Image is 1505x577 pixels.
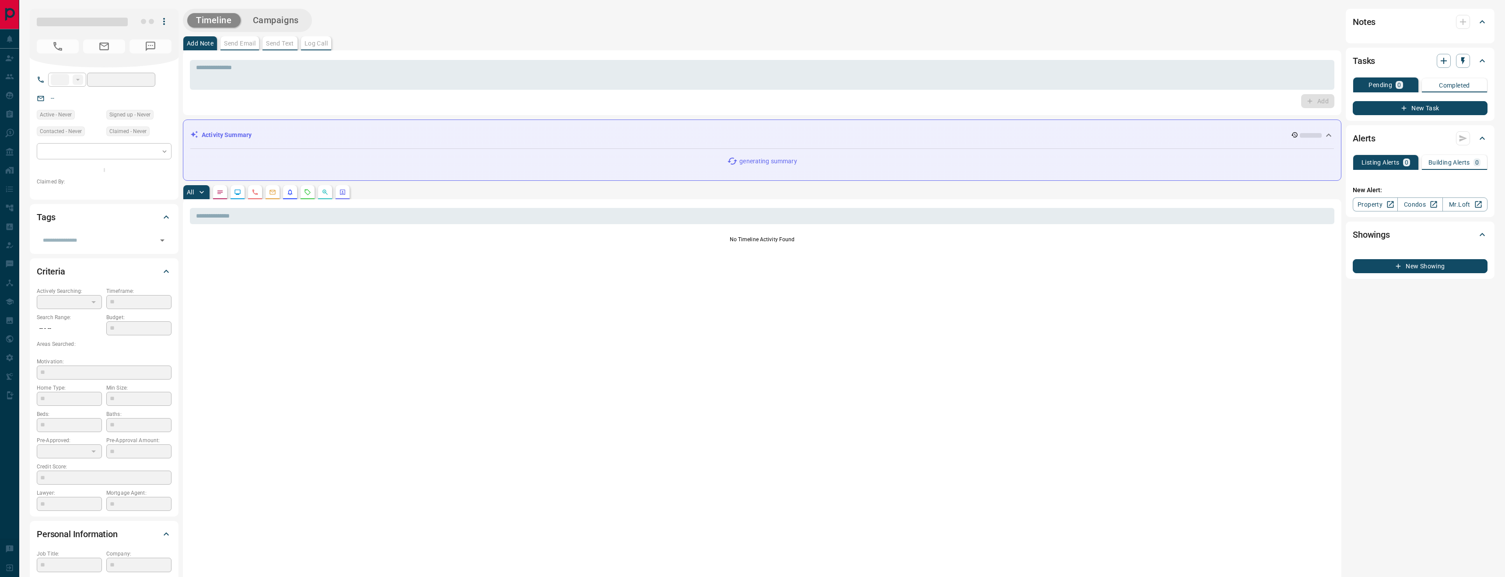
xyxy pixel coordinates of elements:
p: Listing Alerts [1361,159,1400,165]
h2: Criteria [37,264,65,278]
svg: Opportunities [322,189,329,196]
button: New Task [1353,101,1487,115]
svg: Notes [217,189,224,196]
button: Campaigns [244,13,308,28]
button: Timeline [187,13,241,28]
a: Mr.Loft [1442,197,1487,211]
span: Signed up - Never [109,110,150,119]
p: 0 [1475,159,1479,165]
p: Lawyer: [37,489,102,497]
p: Home Type: [37,384,102,392]
p: 0 [1397,82,1401,88]
svg: Calls [252,189,259,196]
p: Job Title: [37,550,102,558]
p: Building Alerts [1428,159,1470,165]
svg: Listing Alerts [287,189,294,196]
div: Personal Information [37,524,171,545]
svg: Emails [269,189,276,196]
h2: Personal Information [37,527,118,541]
svg: Lead Browsing Activity [234,189,241,196]
p: generating summary [739,157,797,166]
h2: Showings [1353,228,1390,242]
p: Pre-Approved: [37,436,102,444]
button: New Showing [1353,259,1487,273]
h2: Tasks [1353,54,1375,68]
p: -- - -- [37,321,102,336]
p: 0 [1405,159,1408,165]
svg: Agent Actions [339,189,346,196]
button: Open [156,234,168,246]
span: No Email [83,39,125,53]
a: Condos [1397,197,1442,211]
p: Baths: [106,410,171,418]
span: Claimed - Never [109,127,147,136]
h2: Tags [37,210,55,224]
p: Budget: [106,313,171,321]
p: Completed [1439,82,1470,88]
a: -- [51,95,54,102]
p: Mortgage Agent: [106,489,171,497]
div: Alerts [1353,128,1487,149]
div: Tasks [1353,50,1487,71]
p: Timeframe: [106,287,171,295]
p: Actively Searching: [37,287,102,295]
p: Beds: [37,410,102,418]
span: No Number [129,39,171,53]
div: Activity Summary [190,127,1334,143]
h2: Notes [1353,15,1375,29]
p: Add Note [187,40,213,46]
span: No Number [37,39,79,53]
span: Active - Never [40,110,72,119]
p: No Timeline Activity Found [190,236,1334,243]
p: Claimed By: [37,178,171,186]
p: Company: [106,550,171,558]
p: New Alert: [1353,186,1487,195]
div: Criteria [37,261,171,282]
p: Min Size: [106,384,171,392]
p: Areas Searched: [37,340,171,348]
svg: Requests [304,189,311,196]
a: Property [1353,197,1398,211]
p: Search Range: [37,313,102,321]
span: Contacted - Never [40,127,82,136]
div: Tags [37,207,171,228]
div: Showings [1353,224,1487,245]
p: Activity Summary [202,130,252,140]
p: All [187,189,194,195]
h2: Alerts [1353,131,1375,145]
p: Motivation: [37,358,171,366]
p: Credit Score: [37,463,171,471]
p: Pending [1368,82,1392,88]
div: Notes [1353,11,1487,32]
p: Pre-Approval Amount: [106,436,171,444]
